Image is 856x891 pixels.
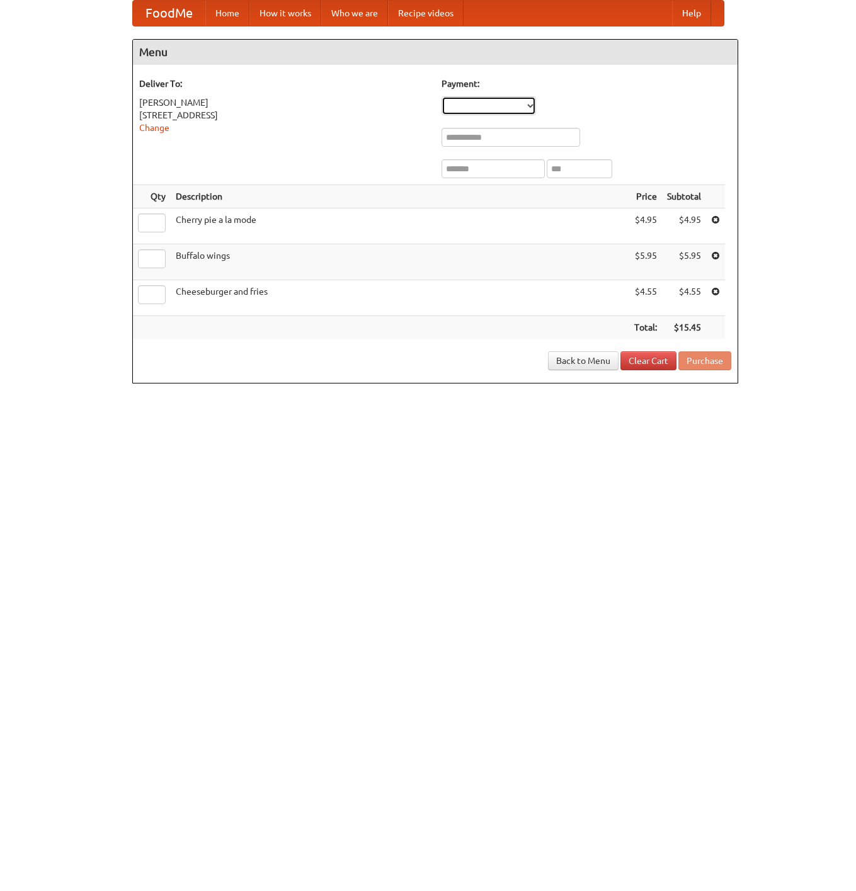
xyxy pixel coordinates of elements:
[662,208,706,244] td: $4.95
[662,316,706,339] th: $15.45
[678,351,731,370] button: Purchase
[171,280,629,316] td: Cheeseburger and fries
[548,351,619,370] a: Back to Menu
[672,1,711,26] a: Help
[205,1,249,26] a: Home
[139,96,429,109] div: [PERSON_NAME]
[388,1,464,26] a: Recipe videos
[629,280,662,316] td: $4.55
[133,40,738,65] h4: Menu
[139,77,429,90] h5: Deliver To:
[442,77,731,90] h5: Payment:
[662,280,706,316] td: $4.55
[171,208,629,244] td: Cherry pie a la mode
[629,185,662,208] th: Price
[249,1,321,26] a: How it works
[620,351,676,370] a: Clear Cart
[662,244,706,280] td: $5.95
[171,185,629,208] th: Description
[662,185,706,208] th: Subtotal
[133,185,171,208] th: Qty
[629,208,662,244] td: $4.95
[139,109,429,122] div: [STREET_ADDRESS]
[321,1,388,26] a: Who we are
[629,316,662,339] th: Total:
[133,1,205,26] a: FoodMe
[139,123,169,133] a: Change
[171,244,629,280] td: Buffalo wings
[629,244,662,280] td: $5.95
